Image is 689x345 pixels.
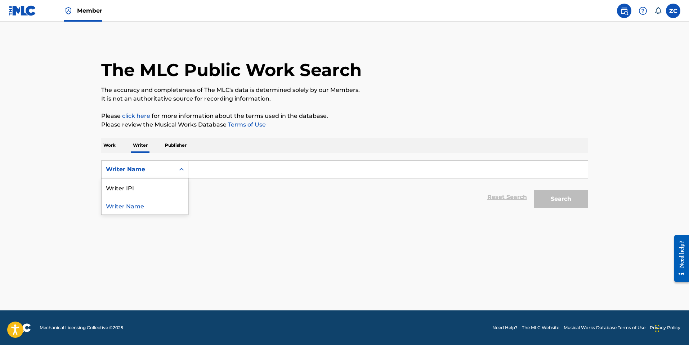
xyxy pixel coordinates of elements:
a: The MLC Website [522,324,559,331]
div: User Menu [666,4,680,18]
a: Musical Works Database Terms of Use [564,324,645,331]
iframe: Resource Center [669,229,689,287]
p: Writer [131,138,150,153]
div: Notifications [654,7,662,14]
p: Publisher [163,138,189,153]
div: Writer Name [106,165,171,174]
iframe: Chat Widget [653,310,689,345]
img: logo [9,323,31,332]
h1: The MLC Public Work Search [101,59,362,81]
div: Writer IPI [102,178,188,196]
img: MLC Logo [9,5,36,16]
form: Search Form [101,160,588,212]
a: Public Search [617,4,631,18]
div: Drag [655,318,659,339]
a: Need Help? [492,324,518,331]
img: search [620,6,628,15]
div: Writer Name [102,196,188,214]
span: Mechanical Licensing Collective © 2025 [40,324,123,331]
img: help [639,6,647,15]
a: Privacy Policy [650,324,680,331]
p: The accuracy and completeness of The MLC's data is determined solely by our Members. [101,86,588,94]
div: Help [636,4,650,18]
p: It is not an authoritative source for recording information. [101,94,588,103]
img: Top Rightsholder [64,6,73,15]
p: Work [101,138,118,153]
a: Terms of Use [227,121,266,128]
a: click here [122,112,150,119]
span: Member [77,6,102,15]
p: Please review the Musical Works Database [101,120,588,129]
p: Please for more information about the terms used in the database. [101,112,588,120]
